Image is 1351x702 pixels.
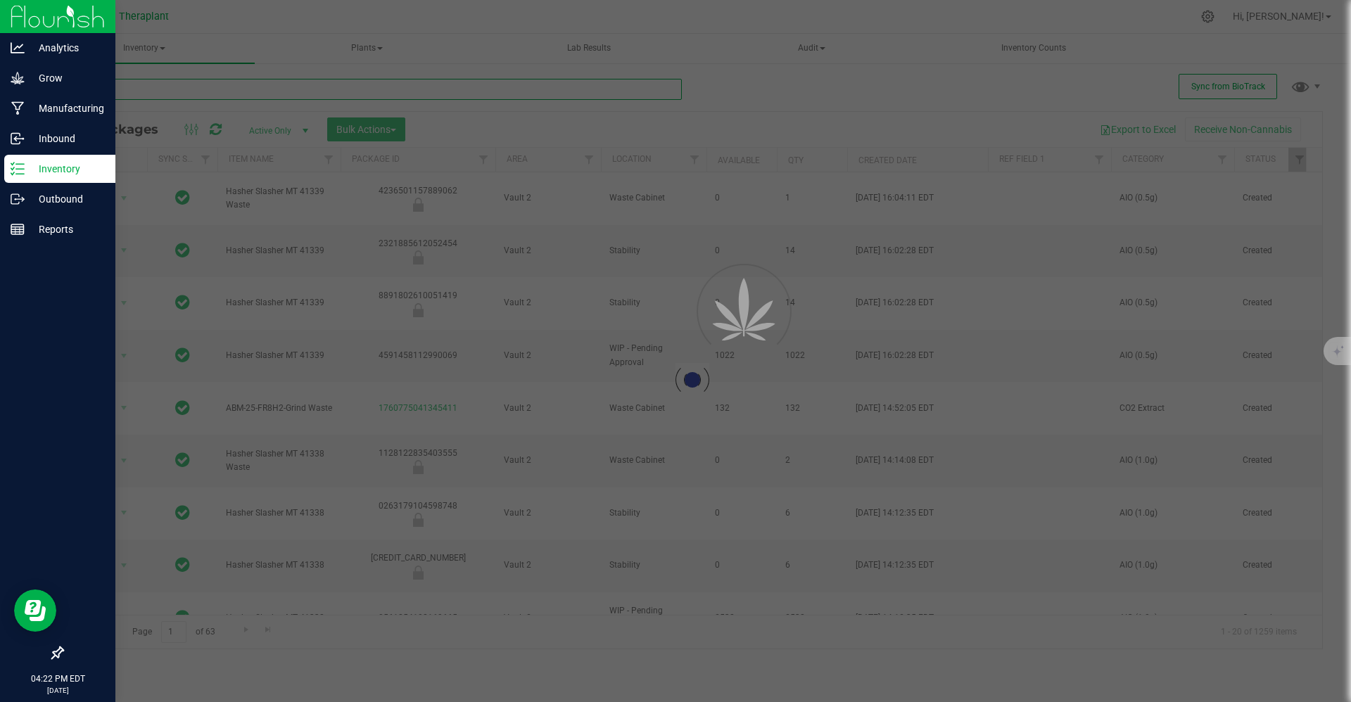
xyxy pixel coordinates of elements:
inline-svg: Outbound [11,192,25,206]
inline-svg: Reports [11,222,25,236]
p: Outbound [25,191,109,208]
iframe: Resource center [14,589,56,632]
p: 04:22 PM EDT [6,672,109,685]
inline-svg: Inventory [11,162,25,176]
p: [DATE] [6,685,109,696]
p: Inbound [25,130,109,147]
p: Manufacturing [25,100,109,117]
p: Analytics [25,39,109,56]
inline-svg: Inbound [11,132,25,146]
p: Grow [25,70,109,87]
p: Inventory [25,160,109,177]
inline-svg: Manufacturing [11,101,25,115]
p: Reports [25,221,109,238]
inline-svg: Grow [11,71,25,85]
inline-svg: Analytics [11,41,25,55]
